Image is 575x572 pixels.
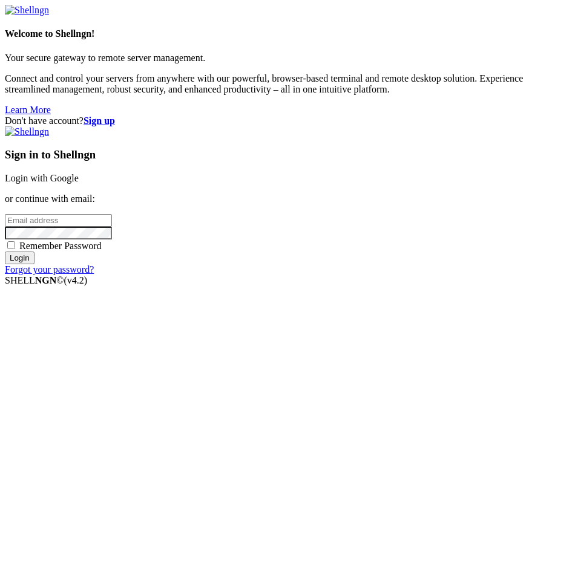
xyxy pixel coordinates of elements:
p: or continue with email: [5,193,570,204]
span: 4.2.0 [64,275,88,285]
a: Sign up [84,115,115,126]
h3: Sign in to Shellngn [5,148,570,161]
p: Your secure gateway to remote server management. [5,53,570,63]
h4: Welcome to Shellngn! [5,28,570,39]
img: Shellngn [5,126,49,137]
img: Shellngn [5,5,49,16]
span: Remember Password [19,241,102,251]
div: Don't have account? [5,115,570,126]
span: SHELL © [5,275,87,285]
input: Email address [5,214,112,227]
a: Login with Google [5,173,79,183]
input: Remember Password [7,241,15,249]
a: Forgot your password? [5,264,94,275]
input: Login [5,252,34,264]
b: NGN [35,275,57,285]
a: Learn More [5,105,51,115]
p: Connect and control your servers from anywhere with our powerful, browser-based terminal and remo... [5,73,570,95]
